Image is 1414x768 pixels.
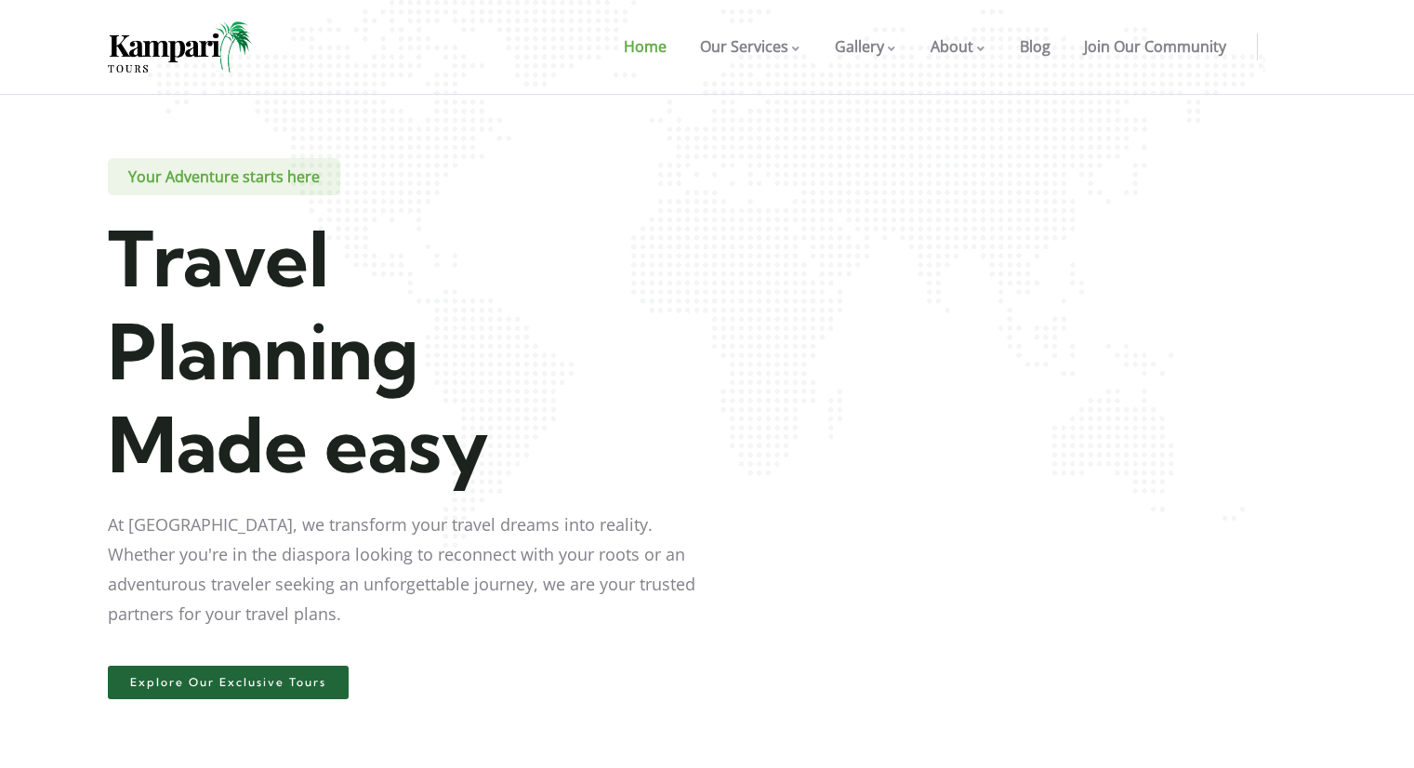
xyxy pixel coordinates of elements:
[700,36,788,57] span: Our Services
[624,36,667,57] span: Home
[108,666,349,699] a: Explore Our Exclusive Tours
[108,211,489,492] span: Travel Planning Made easy
[108,158,340,195] span: Your Adventure starts here
[108,491,705,629] div: At [GEOGRAPHIC_DATA], we transform your travel dreams into reality. Whether you're in the diaspor...
[1084,36,1226,57] span: Join Our Community
[931,36,973,57] span: About
[1020,36,1051,57] span: Blog
[108,21,252,73] img: Home
[835,36,884,57] span: Gallery
[130,677,326,688] span: Explore Our Exclusive Tours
